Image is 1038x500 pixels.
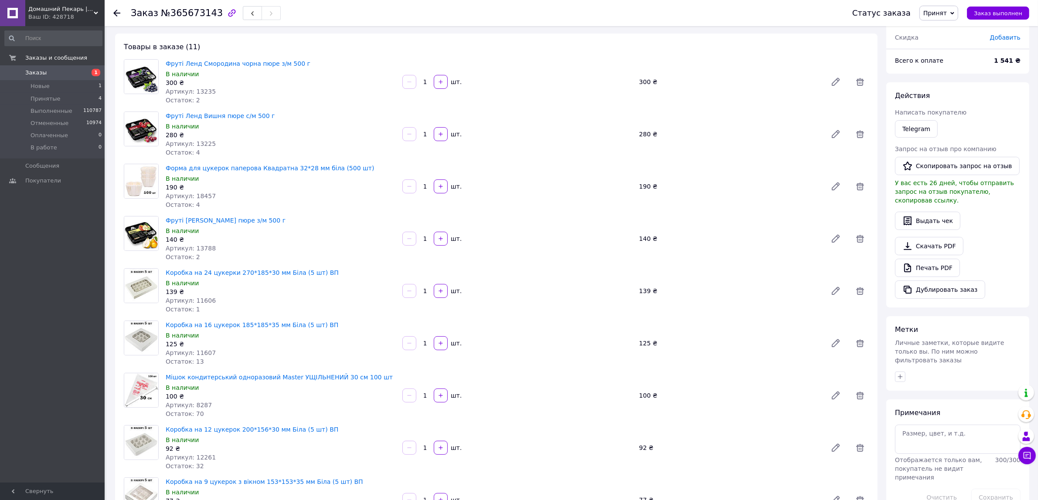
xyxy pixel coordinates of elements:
span: В наличии [166,123,199,130]
img: Фруті Ленд Груша пюре з/м 500 г [124,216,158,250]
div: 100 ₴ [166,392,395,401]
span: Отображается только вам, покупатель не видит примечания [895,456,982,481]
img: Фруті Ленд Смородина чорна пюре з/м 500 г [124,60,158,94]
button: Скопировать запрос на отзыв [895,157,1020,175]
img: Мішок кондитерський одноразовий Master УЩІЛЬНЕНИЙ 30 см 100 шт [124,373,158,407]
span: В наличии [166,280,199,287]
div: шт. [449,391,463,400]
div: шт. [449,234,463,243]
a: Редактировать [827,230,844,247]
div: 125 ₴ [166,340,395,348]
span: 1 [99,82,102,90]
a: Коробка на 24 цукерки 270*185*30 мм Біла (5 шт) ВП [166,269,339,276]
span: Заказ выполнен [974,10,1022,17]
span: Остаток: 4 [166,149,200,156]
span: Принятые [31,95,61,103]
a: Редактировать [827,282,844,300]
span: Принят [923,10,947,17]
a: Редактировать [827,334,844,352]
b: 1 541 ₴ [994,57,1021,64]
div: 139 ₴ [636,285,824,297]
span: Артикул: 11607 [166,349,216,356]
span: 0 [99,144,102,152]
div: 100 ₴ [636,389,824,402]
span: Удалить [851,387,869,404]
span: 300 / 300 [995,456,1021,463]
span: В наличии [166,332,199,339]
div: 190 ₴ [166,183,395,192]
span: Удалить [851,439,869,456]
div: 92 ₴ [166,444,395,453]
a: Фруті Ленд Смородина чорна пюре з/м 500 г [166,60,310,67]
a: Коробка на 16 цукерок 185*185*35 мм Біла (5 шт) ВП [166,321,338,328]
span: Скидка [895,34,919,41]
div: Вернуться назад [113,9,120,17]
span: Всего к оплате [895,57,943,64]
a: Мішок кондитерський одноразовий Master УЩІЛЬНЕНИЙ 30 см 100 шт [166,374,393,381]
span: Артикул: 13225 [166,140,216,147]
span: Артикул: 13235 [166,88,216,95]
div: 139 ₴ [166,287,395,296]
a: Фруті [PERSON_NAME] пюре з/м 500 г [166,217,286,224]
button: Чат с покупателем [1018,447,1036,464]
img: Коробка на 16 цукерок 185*185*35 мм Біла (5 шт) ВП [124,321,158,355]
div: 190 ₴ [636,180,824,193]
span: Товары в заказе (11) [124,43,200,51]
span: Примечания [895,409,940,417]
div: 280 ₴ [636,128,824,140]
span: 0 [99,132,102,139]
span: Остаток: 32 [166,463,204,470]
span: Артикул: 13788 [166,245,216,252]
span: Запрос на отзыв про компанию [895,145,997,152]
a: Редактировать [827,387,844,404]
span: Артикул: 12261 [166,454,216,461]
span: Домашний Пекарь | Магазин для кондитеров [28,5,94,13]
span: №365673143 [161,8,223,18]
span: В наличии [166,71,199,78]
a: Telegram [895,120,938,138]
span: В наличии [166,175,199,182]
div: шт. [449,287,463,295]
span: Покупатели [25,177,61,185]
span: Остаток: 70 [166,410,204,417]
div: шт. [449,443,463,452]
span: Артикул: 11606 [166,297,216,304]
a: Фруті Ленд Вишня пюре с/м 500 г [166,112,275,119]
img: Фруті Ленд Вишня пюре с/м 500 г [124,112,158,146]
input: Поиск [4,30,102,46]
span: У вас есть 26 дней, чтобы отправить запрос на отзыв покупателю, скопировав ссылку. [895,179,1014,204]
span: Остаток: 2 [166,97,200,104]
div: шт. [449,182,463,191]
span: Личные заметки, которые видите только вы. По ним можно фильтровать заказы [895,339,1004,364]
span: Остаток: 4 [166,201,200,208]
img: Форма для цукерок паперова Квадратна 32*28 мм біла (500 шт) [124,164,158,198]
span: Сообщения [25,162,59,170]
span: В наличии [166,227,199,234]
img: Коробка на 12 цукерок 200*156*30 мм Біла (5 шт) ВП [124,426,158,459]
span: Удалить [851,230,869,247]
a: Коробка на 12 цукерок 200*156*30 мм Біла (5 шт) ВП [166,426,338,433]
button: Дублировать заказ [895,280,985,299]
span: Удалить [851,178,869,195]
span: Остаток: 1 [166,306,200,313]
span: В наличии [166,384,199,391]
span: Артикул: 18457 [166,193,216,199]
div: шт. [449,130,463,139]
div: 300 ₴ [636,76,824,88]
a: Коробка на 9 цукерок з вікном 153*153*35 мм Біла (5 шт) ВП [166,478,363,485]
a: Печать PDF [895,259,960,277]
span: 1 [92,69,100,76]
span: Удалить [851,73,869,91]
span: Выполненные [31,107,72,115]
span: Метки [895,325,918,334]
span: 10974 [86,119,102,127]
span: Оплаченные [31,132,68,139]
span: Заказ [131,8,158,18]
span: Отмененные [31,119,68,127]
span: Действия [895,91,930,100]
span: Удалить [851,125,869,143]
span: 4 [99,95,102,103]
span: Остаток: 13 [166,358,204,365]
span: В наличии [166,436,199,443]
div: 125 ₴ [636,337,824,349]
